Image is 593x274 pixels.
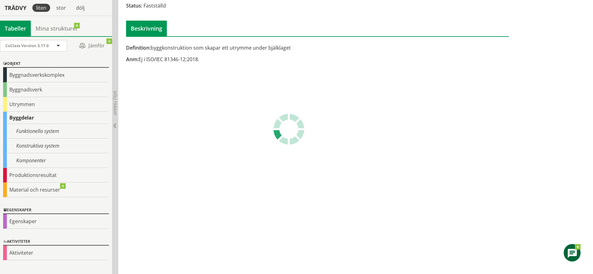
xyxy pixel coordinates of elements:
div: Ej i ISO/IEC 81346-12:2018. [126,56,378,63]
div: Objekt [3,60,109,68]
div: Produktionsresultat [3,168,109,183]
span: Fastställd [144,2,166,9]
span: Jämför [73,40,111,51]
div: Utrymmen [3,97,109,112]
span: Definition: [126,44,151,51]
div: byggkonstruktion som skapar ett utrymme under bjälklaget [126,44,378,51]
div: liten [32,4,50,12]
div: Konstruktiva system [3,139,109,153]
div: Byggnadsverk [3,82,109,97]
img: Laddar [273,114,304,145]
div: Beskrivning [126,21,167,36]
div: stor [53,4,70,12]
a: Mina strukturer [31,21,83,36]
div: Egenskaper [3,214,109,229]
div: Funktionella system [3,124,109,139]
span: CoClass Version 3.17.0 [5,43,49,48]
div: Komponenter [3,153,109,168]
div: dölj [72,4,88,12]
div: Trädvy [1,4,30,11]
div: Aktiviteter [3,246,109,260]
div: Material och resurser [3,183,109,197]
div: Byggdelar [3,112,109,124]
span: Status: [126,2,142,9]
div: Byggnadsverkskomplex [3,68,109,82]
span: Dölj trädvy [112,91,118,115]
div: Egenskaper [3,207,109,214]
div: Aktiviteter [3,238,109,246]
span: Anm: [126,56,139,63]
